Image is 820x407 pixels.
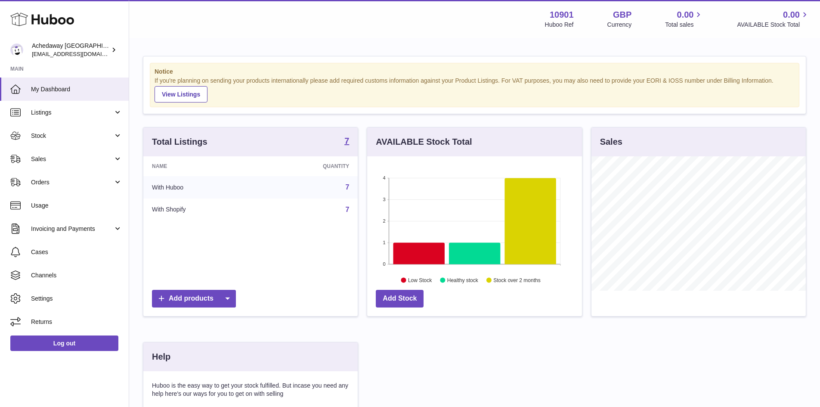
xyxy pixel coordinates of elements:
span: Returns [31,318,122,326]
strong: 7 [344,137,349,145]
p: Huboo is the easy way to get your stock fulfilled. But incase you need any help here's our ways f... [152,382,349,398]
span: 0.00 [783,9,800,21]
text: 2 [383,218,386,224]
a: Add Stock [376,290,424,308]
a: Log out [10,336,118,351]
text: Stock over 2 months [494,277,541,283]
span: Settings [31,295,122,303]
div: Huboo Ref [545,21,574,29]
span: Sales [31,155,113,163]
text: 0 [383,261,386,267]
div: Currency [607,21,632,29]
a: 0.00 Total sales [665,9,703,29]
text: 4 [383,175,386,180]
span: Cases [31,248,122,256]
h3: Total Listings [152,136,207,148]
strong: 10901 [550,9,574,21]
strong: Notice [155,68,795,76]
h3: Help [152,351,170,363]
span: My Dashboard [31,85,122,93]
h3: AVAILABLE Stock Total [376,136,472,148]
a: View Listings [155,86,207,103]
span: Listings [31,109,113,117]
text: 1 [383,240,386,245]
text: 3 [383,197,386,202]
a: 7 [345,206,349,213]
td: With Huboo [143,176,259,199]
span: AVAILABLE Stock Total [737,21,810,29]
a: 7 [344,137,349,147]
h3: Sales [600,136,622,148]
th: Quantity [259,156,358,176]
a: 0.00 AVAILABLE Stock Total [737,9,810,29]
span: Orders [31,178,113,186]
span: 0.00 [677,9,694,21]
td: With Shopify [143,199,259,221]
span: Usage [31,202,122,210]
div: Achedaway [GEOGRAPHIC_DATA] [32,42,109,58]
text: Low Stock [408,277,432,283]
a: Add products [152,290,236,308]
span: Stock [31,132,113,140]
text: Healthy stock [447,277,479,283]
span: Channels [31,271,122,280]
img: admin@newpb.co.uk [10,43,23,56]
th: Name [143,156,259,176]
div: If you're planning on sending your products internationally please add required customs informati... [155,77,795,103]
span: Total sales [665,21,703,29]
a: 7 [345,183,349,191]
strong: GBP [613,9,631,21]
span: [EMAIL_ADDRESS][DOMAIN_NAME] [32,50,127,57]
span: Invoicing and Payments [31,225,113,233]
